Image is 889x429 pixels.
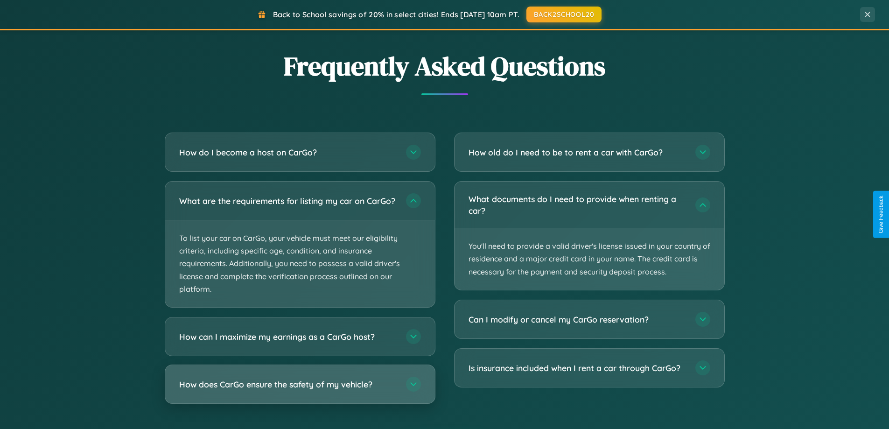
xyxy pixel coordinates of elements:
[165,48,725,84] h2: Frequently Asked Questions
[179,147,397,158] h3: How do I become a host on CarGo?
[165,220,435,307] p: To list your car on CarGo, your vehicle must meet our eligibility criteria, including specific ag...
[455,228,724,290] p: You'll need to provide a valid driver's license issued in your country of residence and a major c...
[469,314,686,325] h3: Can I modify or cancel my CarGo reservation?
[179,195,397,207] h3: What are the requirements for listing my car on CarGo?
[179,331,397,343] h3: How can I maximize my earnings as a CarGo host?
[179,379,397,390] h3: How does CarGo ensure the safety of my vehicle?
[273,10,519,19] span: Back to School savings of 20% in select cities! Ends [DATE] 10am PT.
[469,147,686,158] h3: How old do I need to be to rent a car with CarGo?
[469,362,686,374] h3: Is insurance included when I rent a car through CarGo?
[878,196,884,233] div: Give Feedback
[526,7,602,22] button: BACK2SCHOOL20
[469,193,686,216] h3: What documents do I need to provide when renting a car?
